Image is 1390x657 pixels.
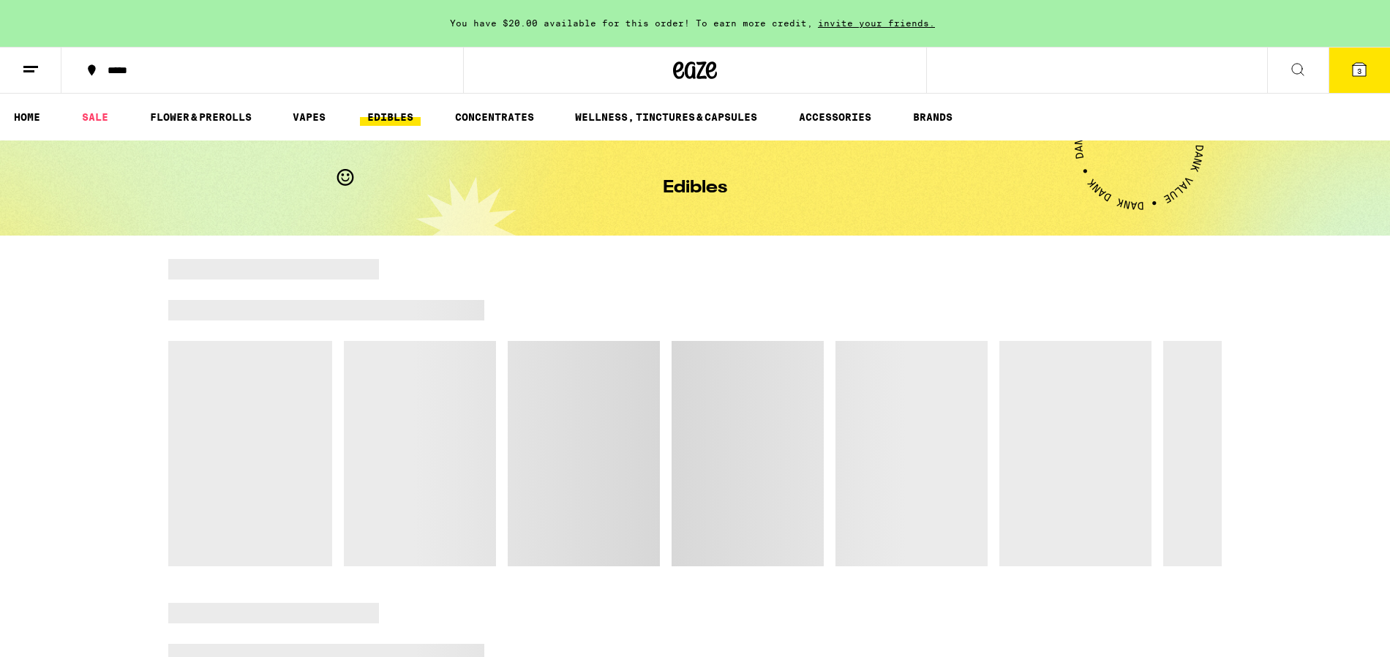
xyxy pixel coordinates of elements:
[7,108,48,126] a: HOME
[360,108,421,126] a: EDIBLES
[568,108,764,126] a: WELLNESS, TINCTURES & CAPSULES
[792,108,879,126] a: ACCESSORIES
[813,18,940,28] span: invite your friends.
[75,108,116,126] a: SALE
[1329,48,1390,93] button: 3
[1357,67,1361,75] span: 3
[906,108,960,126] a: BRANDS
[663,179,727,197] h1: Edibles
[448,108,541,126] a: CONCENTRATES
[143,108,259,126] a: FLOWER & PREROLLS
[285,108,333,126] a: VAPES
[450,18,813,28] span: You have $20.00 available for this order! To earn more credit,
